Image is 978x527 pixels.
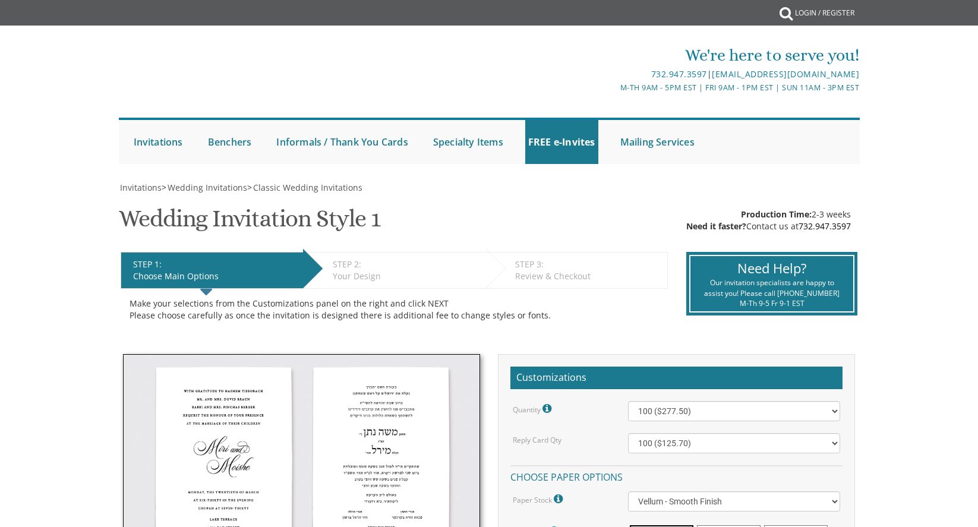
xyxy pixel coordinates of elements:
[131,120,186,164] a: Invitations
[133,258,297,270] div: STEP 1:
[515,258,661,270] div: STEP 3:
[273,120,411,164] a: Informals / Thank You Cards
[686,220,746,232] span: Need it faster?
[162,182,247,193] span: >
[513,435,561,445] label: Reply Card Qty
[617,120,698,164] a: Mailing Services
[712,68,859,80] a: [EMAIL_ADDRESS][DOMAIN_NAME]
[366,81,859,94] div: M-Th 9am - 5pm EST | Fri 9am - 1pm EST | Sun 11am - 3pm EST
[651,68,707,80] a: 732.947.3597
[510,465,843,486] h4: Choose paper options
[247,182,362,193] span: >
[166,182,247,193] a: Wedding Invitations
[120,182,162,193] span: Invitations
[799,220,851,232] a: 732.947.3597
[119,206,380,241] h1: Wedding Invitation Style 1
[333,270,479,282] div: Your Design
[430,120,506,164] a: Specialty Items
[168,182,247,193] span: Wedding Invitations
[525,120,598,164] a: FREE e-Invites
[119,182,162,193] a: Invitations
[510,367,843,389] h2: Customizations
[133,270,297,282] div: Choose Main Options
[252,182,362,193] a: Classic Wedding Invitations
[366,43,859,67] div: We're here to serve you!
[699,277,844,308] div: Our invitation specialists are happy to assist you! Please call [PHONE_NUMBER] M-Th 9-5 Fr 9-1 EST
[699,259,844,277] div: Need Help?
[130,298,659,321] div: Make your selections from the Customizations panel on the right and click NEXT Please choose care...
[741,209,812,220] span: Production Time:
[205,120,255,164] a: Benchers
[513,491,566,507] label: Paper Stock
[513,401,554,416] label: Quantity
[515,270,661,282] div: Review & Checkout
[366,67,859,81] div: |
[686,209,851,232] div: 2-3 weeks Contact us at
[333,258,479,270] div: STEP 2:
[253,182,362,193] span: Classic Wedding Invitations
